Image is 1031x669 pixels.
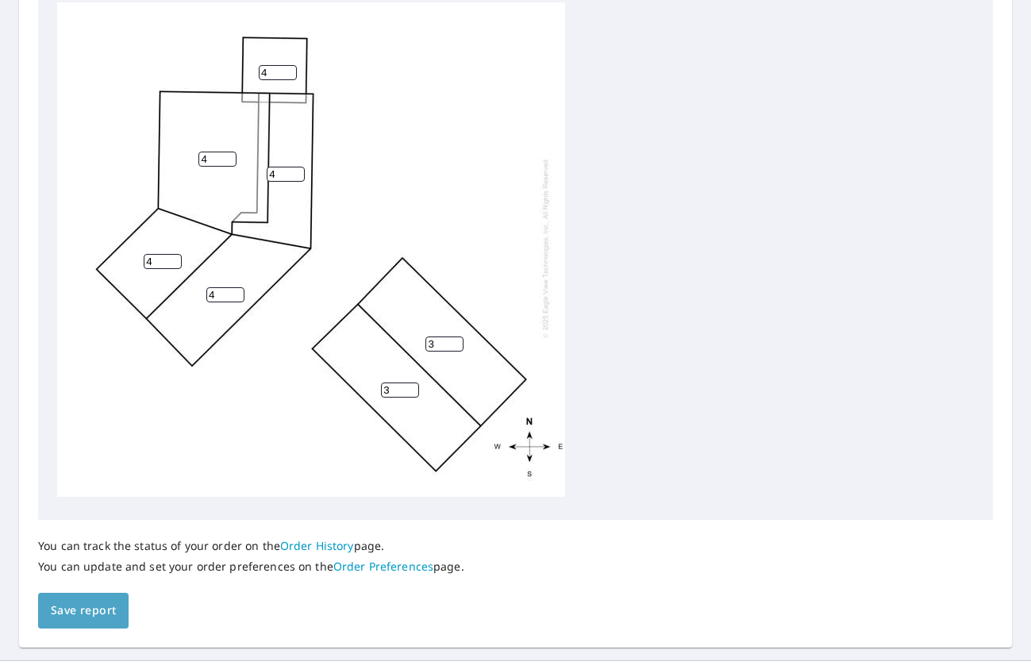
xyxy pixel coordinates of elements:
[38,593,129,629] button: Save report
[51,601,116,621] span: Save report
[280,538,354,553] a: Order History
[38,559,464,574] p: You can update and set your order preferences on the page.
[333,559,433,574] a: Order Preferences
[38,539,464,553] p: You can track the status of your order on the page.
